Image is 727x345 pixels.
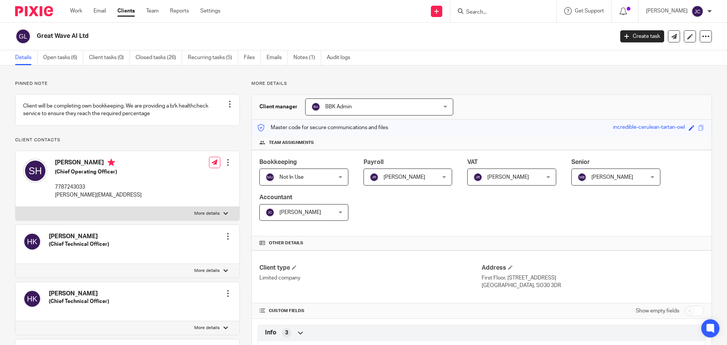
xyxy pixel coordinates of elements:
a: Client tasks (0) [89,50,130,65]
h4: Client type [259,264,482,272]
h5: (Chief Operating Officer) [55,168,142,176]
h4: [PERSON_NAME] [55,159,142,168]
p: Client contacts [15,137,240,143]
p: More details [251,81,712,87]
p: More details [194,268,220,274]
span: Other details [269,240,303,246]
a: Create task [620,30,664,42]
img: svg%3E [691,5,704,17]
p: More details [194,325,220,331]
img: svg%3E [265,208,275,217]
span: 3 [285,329,288,337]
p: First Floor, [STREET_ADDRESS] [482,274,704,282]
a: Settings [200,7,220,15]
span: Get Support [575,8,604,14]
span: [PERSON_NAME] [591,175,633,180]
p: Pinned note [15,81,240,87]
img: svg%3E [23,159,47,183]
a: Files [244,50,261,65]
a: Closed tasks (26) [136,50,182,65]
h3: Client manager [259,103,298,111]
span: BBK Admin [325,104,352,109]
span: Not In Use [279,175,304,180]
p: 7787243033 [55,183,142,191]
p: More details [194,211,220,217]
img: svg%3E [15,28,31,44]
span: Senior [571,159,590,165]
a: Notes (1) [293,50,321,65]
p: Master code for secure communications and files [257,124,388,131]
a: Recurring tasks (5) [188,50,238,65]
span: [PERSON_NAME] [384,175,425,180]
a: Email [94,7,106,15]
p: [PERSON_NAME] [646,7,688,15]
i: Primary [108,159,115,166]
h4: [PERSON_NAME] [49,233,109,240]
img: svg%3E [23,290,41,308]
img: svg%3E [473,173,482,182]
span: VAT [467,159,478,165]
span: Bookkeeping [259,159,297,165]
span: Accountant [259,194,292,200]
p: [GEOGRAPHIC_DATA], SO30 3DR [482,282,704,289]
img: svg%3E [311,102,320,111]
span: [PERSON_NAME] [487,175,529,180]
span: Info [265,329,276,337]
a: Work [70,7,82,15]
h2: Great Wave AI Ltd [37,32,495,40]
span: Payroll [363,159,384,165]
img: svg%3E [265,173,275,182]
a: Reports [170,7,189,15]
p: Limited company [259,274,482,282]
a: Clients [117,7,135,15]
h5: (Chief Technical Officer) [49,298,109,305]
a: Details [15,50,37,65]
input: Search [465,9,534,16]
img: svg%3E [23,233,41,251]
label: Show empty fields [636,307,679,315]
a: Audit logs [327,50,356,65]
h5: (Chief Technical Officer) [49,240,109,248]
span: Team assignments [269,140,314,146]
img: svg%3E [577,173,587,182]
h4: [PERSON_NAME] [49,290,109,298]
span: [PERSON_NAME] [279,210,321,215]
img: svg%3E [370,173,379,182]
img: Pixie [15,6,53,16]
div: incredible-cerulean-tartan-owl [613,123,685,132]
h4: Address [482,264,704,272]
h4: CUSTOM FIELDS [259,308,482,314]
a: Open tasks (6) [43,50,83,65]
a: Team [146,7,159,15]
a: Emails [267,50,288,65]
p: [PERSON_NAME][EMAIL_ADDRESS] [55,191,142,199]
